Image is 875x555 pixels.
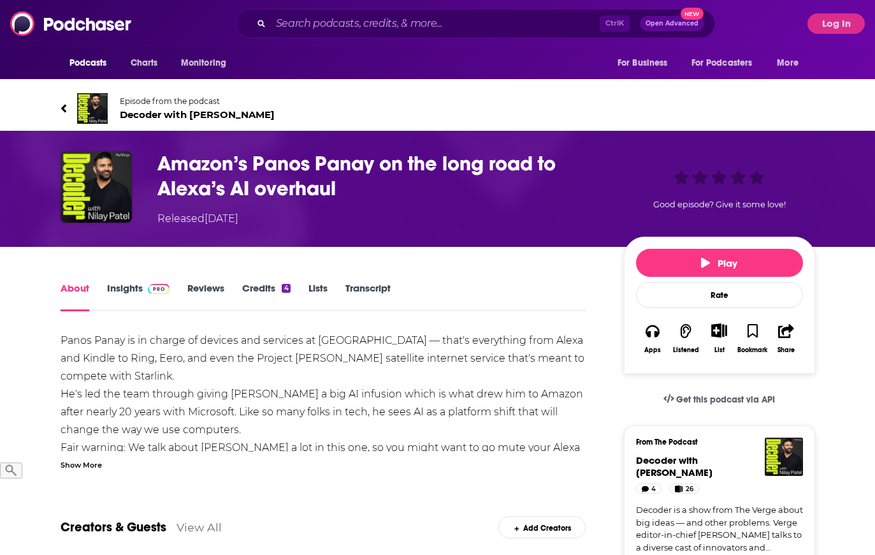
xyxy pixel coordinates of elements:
[148,284,170,294] img: Podchaser Pro
[77,93,108,124] img: Decoder with Nilay Patel
[646,20,698,27] span: Open Advanced
[271,13,600,34] input: Search podcasts, credits, & more...
[807,13,865,34] button: Log In
[308,282,328,311] a: Lists
[714,346,725,354] div: List
[10,11,133,36] img: Podchaser - Follow, Share and Rate Podcasts
[636,249,803,277] button: Play
[702,315,735,362] div: Show More ButtonList
[61,151,132,223] img: Amazon’s Panos Panay on the long road to Alexa’s AI overhaul
[600,15,630,32] span: Ctrl K
[157,211,238,226] div: Released [DATE]
[673,346,699,354] div: Listened
[69,54,107,72] span: Podcasts
[242,282,290,311] a: Credits4
[768,51,814,75] button: open menu
[681,8,704,20] span: New
[636,484,662,494] a: 4
[636,454,712,478] span: Decoder with [PERSON_NAME]
[765,438,803,476] img: Decoder with Nilay Patel
[120,108,275,121] span: Decoder with [PERSON_NAME]
[644,346,661,354] div: Apps
[669,484,699,494] a: 26
[122,51,166,75] a: Charts
[636,438,793,447] h3: From The Podcast
[676,394,775,405] span: Get this podcast via API
[61,519,166,535] a: Creators & Guests
[120,96,275,106] span: Episode from the podcast
[651,483,656,496] span: 4
[181,54,226,72] span: Monitoring
[187,282,224,311] a: Reviews
[636,504,803,554] a: Decoder is a show from The Verge about big ideas — and other problems. Verge editor-in-chief [PER...
[236,9,715,38] div: Search podcasts, credits, & more...
[157,151,604,201] h1: Amazon’s Panos Panay on the long road to Alexa’s AI overhaul
[706,323,732,337] button: Show More Button
[669,315,702,362] button: Listened
[701,257,737,269] span: Play
[736,315,769,362] button: Bookmark
[618,54,668,72] span: For Business
[345,282,391,311] a: Transcript
[609,51,684,75] button: open menu
[636,282,803,308] div: Rate
[653,200,786,209] span: Good episode? Give it some love!
[691,54,753,72] span: For Podcasters
[107,282,170,311] a: InsightsPodchaser Pro
[282,284,290,293] div: 4
[769,315,802,362] button: Share
[640,16,704,31] button: Open AdvancedNew
[131,54,158,72] span: Charts
[172,51,243,75] button: open menu
[61,282,89,311] a: About
[636,454,712,478] a: Decoder with Nilay Patel
[177,521,222,534] a: View All
[737,346,767,354] div: Bookmark
[653,384,786,415] a: Get this podcast via API
[777,346,795,354] div: Share
[683,51,771,75] button: open menu
[61,93,815,124] a: Decoder with Nilay PatelEpisode from the podcastDecoder with [PERSON_NAME]
[61,51,124,75] button: open menu
[498,516,586,538] div: Add Creators
[777,54,799,72] span: More
[686,483,693,496] span: 26
[636,315,669,362] button: Apps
